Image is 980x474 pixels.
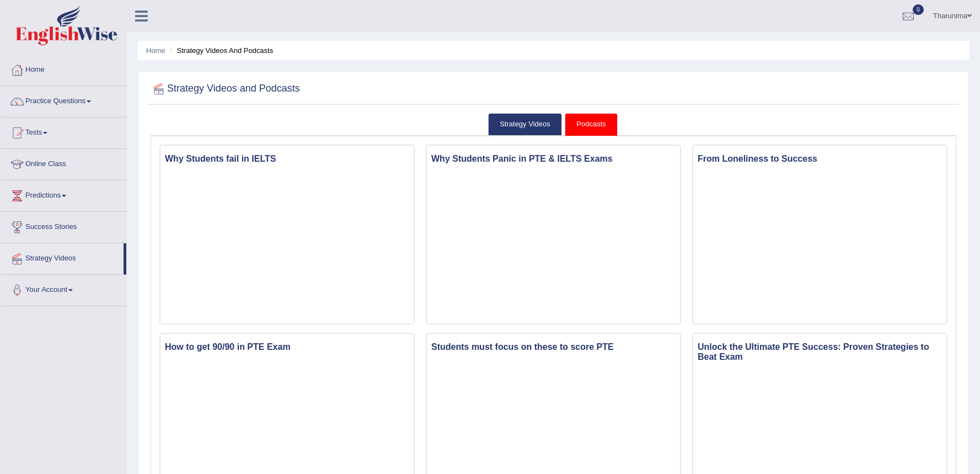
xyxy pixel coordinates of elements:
h3: Students must focus on these to score PTE [427,339,680,355]
h3: Why Students Panic in PTE & IELTS Exams [427,151,680,167]
h3: From Loneliness to Success [693,151,946,167]
a: Predictions [1,180,126,208]
h3: Why Students fail in IELTS [160,151,414,167]
h3: Unlock the Ultimate PTE Success: Proven Strategies to Beat Exam [693,339,946,364]
h3: How to get 90/90 in PTE Exam [160,339,414,355]
a: Home [146,46,165,55]
a: Podcasts [565,113,617,136]
span: 0 [913,4,924,15]
a: Strategy Videos [488,113,562,136]
a: Home [1,55,126,82]
a: Strategy Videos [1,243,124,271]
a: Your Account [1,275,126,302]
li: Strategy Videos and Podcasts [167,45,273,56]
a: Tests [1,118,126,145]
h2: Strategy Videos and Podcasts [151,81,300,97]
a: Practice Questions [1,86,126,114]
a: Success Stories [1,212,126,239]
a: Online Class [1,149,126,177]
